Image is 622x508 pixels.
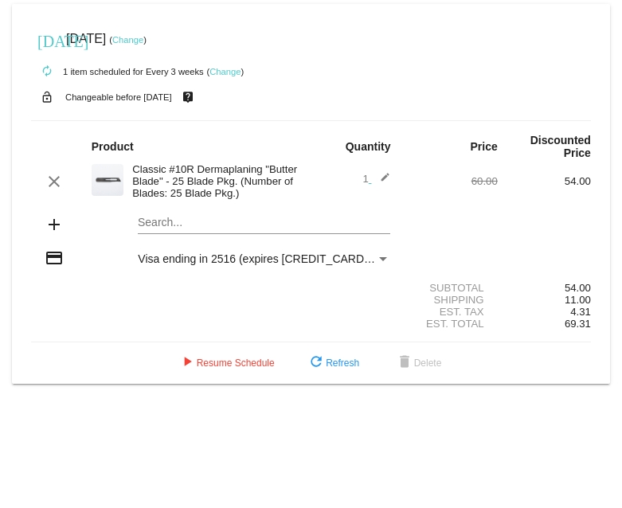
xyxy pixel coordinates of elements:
[362,173,390,185] span: 1
[45,172,64,191] mat-icon: clear
[565,294,591,306] span: 11.00
[207,67,244,76] small: ( )
[405,294,498,306] div: Shipping
[209,67,241,76] a: Change
[112,35,143,45] a: Change
[31,67,204,76] small: 1 item scheduled for Every 3 weeks
[346,140,391,153] strong: Quantity
[307,358,359,369] span: Refresh
[45,215,64,234] mat-icon: add
[178,354,197,373] mat-icon: play_arrow
[109,35,147,45] small: ( )
[45,248,64,268] mat-icon: credit_card
[92,164,123,196] img: 58.png
[530,134,591,159] strong: Discounted Price
[138,252,390,265] mat-select: Payment Method
[405,318,498,330] div: Est. Total
[395,358,442,369] span: Delete
[565,318,591,330] span: 69.31
[138,217,390,229] input: Search...
[382,349,455,377] button: Delete
[498,175,591,187] div: 54.00
[405,306,498,318] div: Est. Tax
[471,140,498,153] strong: Price
[124,163,311,199] div: Classic #10R Dermaplaning "Butter Blade" - 25 Blade Pkg. (Number of Blades: 25 Blade Pkg.)
[65,92,172,102] small: Changeable before [DATE]
[178,87,198,107] mat-icon: live_help
[405,175,498,187] div: 60.00
[138,252,405,265] span: Visa ending in 2516 (expires [CREDIT_CARD_DATA])
[371,172,390,191] mat-icon: edit
[307,354,326,373] mat-icon: refresh
[395,354,414,373] mat-icon: delete
[92,140,134,153] strong: Product
[405,282,498,294] div: Subtotal
[37,62,57,81] mat-icon: autorenew
[178,358,275,369] span: Resume Schedule
[294,349,372,377] button: Refresh
[498,282,591,294] div: 54.00
[570,306,591,318] span: 4.31
[37,30,57,49] mat-icon: [DATE]
[165,349,288,377] button: Resume Schedule
[37,87,57,107] mat-icon: lock_open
